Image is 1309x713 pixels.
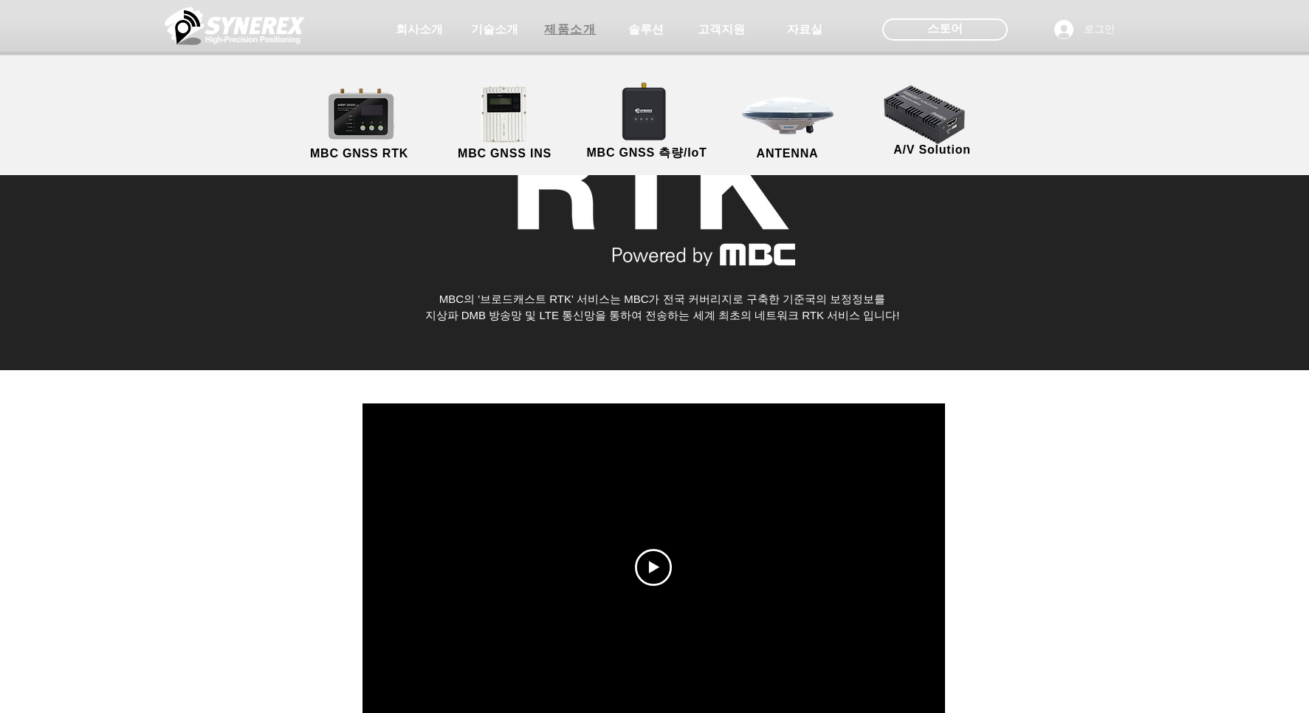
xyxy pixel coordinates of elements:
[927,21,963,37] span: 스토어
[787,22,822,38] span: 자료실
[882,18,1008,41] div: 스토어
[396,22,443,38] span: 회사소개
[768,15,842,44] a: 자료실
[635,549,672,586] button: Play video
[628,22,664,38] span: 솔루션
[757,147,819,160] span: ANTENNA
[439,85,571,163] a: MBC GNSS INS
[471,22,518,38] span: 기술소개
[458,147,552,160] span: MBC GNSS INS
[534,15,608,44] a: 제품소개
[609,15,683,44] a: 솔루션
[165,4,305,48] img: 씨너렉스_White_simbol_대지 1.png
[458,15,532,44] a: 기술소개
[382,15,456,44] a: 회사소개
[608,73,683,149] img: SynRTK__.png
[461,82,552,146] img: MGI2000_front-removebg-preview (1).png
[575,85,719,163] a: MBC GNSS 측량/IoT
[293,85,426,163] a: MBC GNSS RTK
[893,143,971,157] span: A/V Solution
[425,309,900,321] span: 지상파 DMB 방송망 및 LTE 통신망을 통하여 전송하는 세계 최초의 네트워크 RTK 서비스 입니다!
[586,146,707,161] span: MBC GNSS 측량/IoT
[698,22,745,38] span: 고객지원
[1036,248,1309,713] iframe: Wix Chat
[866,81,999,159] a: A/V Solution
[439,293,886,305] span: MBC의 '브로드캐스트 RTK' 서비스는 MBC가 전국 커버리지로 구축한 기준국의 보정정보를
[684,15,758,44] a: 고객지원
[1044,16,1125,44] button: 로그인
[310,147,408,160] span: MBC GNSS RTK
[721,85,854,163] a: ANTENNA
[1079,22,1120,37] span: 로그인
[544,22,596,38] span: 제품소개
